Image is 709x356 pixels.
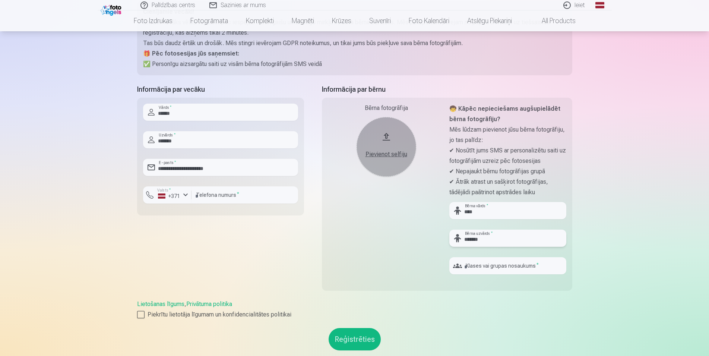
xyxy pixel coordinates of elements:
[181,10,237,31] a: Fotogrāmata
[357,117,416,177] button: Pievienot selfiju
[237,10,283,31] a: Komplekti
[143,59,566,69] p: ✅ Personīgu aizsargātu saiti uz visām bērna fotogrāfijām SMS veidā
[449,177,566,198] p: ✔ Ātrāk atrast un sašķirot fotogrāfijas, tādējādi paātrinot apstrādes laiku
[449,105,560,123] strong: 🧒 Kāpēc nepieciešams augšupielādēt bērna fotogrāfiju?
[137,310,572,319] label: Piekrītu lietotāja līgumam un konfidencialitātes politikai
[125,10,181,31] a: Foto izdrukas
[458,10,521,31] a: Atslēgu piekariņi
[360,10,400,31] a: Suvenīri
[322,84,572,95] h5: Informācija par bērnu
[137,300,184,308] a: Lietošanas līgums
[323,10,360,31] a: Krūzes
[364,150,409,159] div: Pievienot selfiju
[449,166,566,177] p: ✔ Nepajaukt bērnu fotogrāfijas grupā
[143,50,239,57] strong: 🎁 Pēc fotosesijas jūs saņemsiet:
[101,3,123,16] img: /fa1
[137,300,572,319] div: ,
[328,104,445,113] div: Bērna fotogrāfija
[158,192,180,200] div: +371
[283,10,323,31] a: Magnēti
[137,84,304,95] h5: Informācija par vecāku
[143,186,192,204] button: Valsts*+371
[449,125,566,145] p: Mēs lūdzam pievienot jūsu bērna fotogrāfiju, jo tas palīdz:
[449,145,566,166] p: ✔ Nosūtīt jums SMS ar personalizētu saiti uz fotogrāfijām uzreiz pēc fotosesijas
[155,188,173,193] label: Valsts
[521,10,585,31] a: All products
[400,10,458,31] a: Foto kalendāri
[186,300,232,308] a: Privātuma politika
[329,328,381,350] button: Reģistrēties
[143,38,566,48] p: Tas būs daudz ērtāk un drošāk. Mēs stingri ievērojam GDPR noteikumus, un tikai jums būs piekļuve ...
